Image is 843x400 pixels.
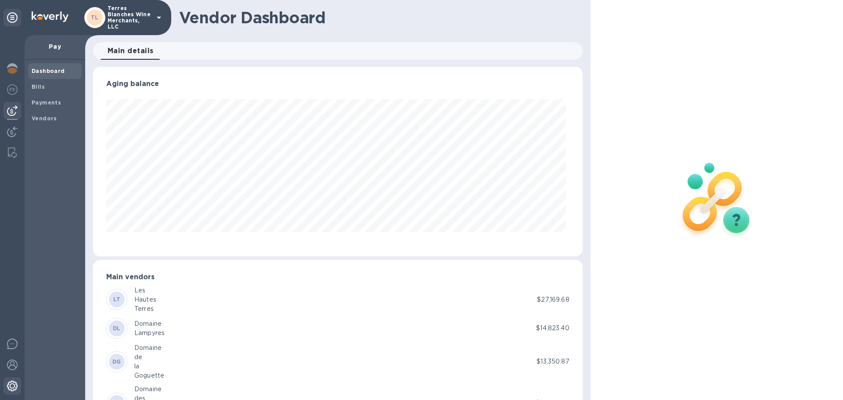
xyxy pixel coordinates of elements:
div: Domaine [134,343,164,353]
span: Main details [108,45,154,57]
div: Domaine [134,385,162,394]
img: Logo [32,11,68,22]
h3: Main vendors [106,273,569,281]
div: Lampyres [134,328,165,338]
p: $14,823.40 [536,324,569,333]
div: Les [134,286,156,295]
b: Vendors [32,115,57,122]
b: LT [113,296,121,303]
b: Payments [32,99,61,106]
p: Terres Blanches Wine Merchants, LLC [108,5,151,30]
div: Goguette [134,371,164,380]
img: Foreign exchange [7,84,18,95]
b: DL [113,325,121,332]
h1: Vendor Dashboard [179,8,576,27]
b: DG [112,358,121,365]
p: $27,169.68 [537,295,569,304]
div: Terres [134,304,156,314]
h3: Aging balance [106,80,569,88]
div: de [134,353,164,362]
div: Hautes [134,295,156,304]
b: Dashboard [32,68,65,74]
div: la [134,362,164,371]
p: Pay [32,42,78,51]
b: Bills [32,83,45,90]
b: TL [91,14,99,21]
div: Domaine [134,319,165,328]
p: $13,350.87 [537,357,569,366]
